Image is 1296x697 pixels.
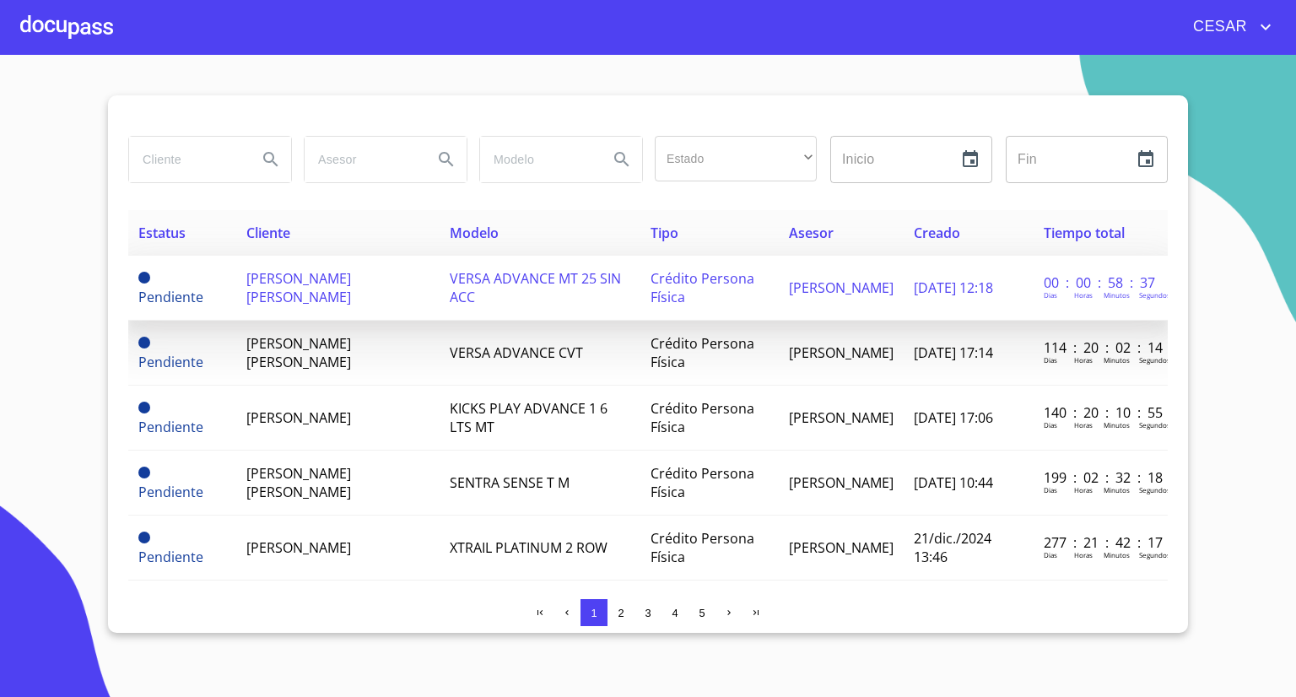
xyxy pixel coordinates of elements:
span: Crédito Persona Física [651,334,754,371]
p: 00 : 00 : 58 : 37 [1044,273,1158,292]
span: SENTRA SENSE T M [450,473,570,492]
span: [PERSON_NAME] [246,538,351,557]
p: Segundos [1139,355,1170,365]
span: 2 [618,607,624,619]
p: Segundos [1139,550,1170,559]
p: Segundos [1139,485,1170,494]
p: Minutos [1104,550,1130,559]
span: [DATE] 10:44 [914,473,993,492]
p: Dias [1044,420,1057,430]
span: KICKS PLAY ADVANCE 1 6 LTS MT [450,399,607,436]
span: Crédito Persona Física [651,269,754,306]
p: 277 : 21 : 42 : 17 [1044,533,1158,552]
span: 21/dic./2024 13:46 [914,529,991,566]
p: Segundos [1139,420,1170,430]
span: Creado [914,224,960,242]
p: Segundos [1139,290,1170,300]
p: Minutos [1104,290,1130,300]
p: Dias [1044,355,1057,365]
span: VERSA ADVANCE CVT [450,343,583,362]
button: 3 [634,599,661,626]
p: 199 : 02 : 32 : 18 [1044,468,1158,487]
button: Search [251,139,291,180]
p: 140 : 20 : 10 : 55 [1044,403,1158,422]
span: [PERSON_NAME] [PERSON_NAME] [246,464,351,501]
span: 1 [591,607,597,619]
span: CESAR [1180,14,1255,41]
p: Minutos [1104,355,1130,365]
button: 5 [688,599,715,626]
input: search [305,137,419,182]
span: [DATE] 17:06 [914,408,993,427]
span: Pendiente [138,483,203,501]
span: Pendiente [138,288,203,306]
span: [PERSON_NAME] [246,408,351,427]
p: 114 : 20 : 02 : 14 [1044,338,1158,357]
span: XTRAIL PLATINUM 2 ROW [450,538,607,557]
p: Horas [1074,290,1093,300]
span: Pendiente [138,532,150,543]
button: Search [426,139,467,180]
p: Minutos [1104,420,1130,430]
span: [DATE] 17:14 [914,343,993,362]
p: Dias [1044,550,1057,559]
input: search [480,137,595,182]
button: 2 [607,599,634,626]
span: 3 [645,607,651,619]
button: Search [602,139,642,180]
span: Pendiente [138,402,150,413]
span: Tipo [651,224,678,242]
span: [PERSON_NAME] [789,278,894,297]
div: ​ [655,136,817,181]
span: [PERSON_NAME] [789,408,894,427]
span: Estatus [138,224,186,242]
span: [PERSON_NAME] [789,473,894,492]
span: [PERSON_NAME] [789,343,894,362]
span: [PERSON_NAME] [PERSON_NAME] [246,334,351,371]
span: [PERSON_NAME] [789,538,894,557]
p: Horas [1074,550,1093,559]
span: Cliente [246,224,290,242]
input: search [129,137,244,182]
span: Pendiente [138,548,203,566]
span: Tiempo total [1044,224,1125,242]
p: Horas [1074,485,1093,494]
p: Horas [1074,420,1093,430]
p: Minutos [1104,485,1130,494]
span: Modelo [450,224,499,242]
button: 4 [661,599,688,626]
span: [DATE] 12:18 [914,278,993,297]
span: [PERSON_NAME] [PERSON_NAME] [246,269,351,306]
span: Pendiente [138,467,150,478]
button: account of current user [1180,14,1276,41]
span: Pendiente [138,353,203,371]
span: Asesor [789,224,834,242]
span: Pendiente [138,418,203,436]
p: Horas [1074,355,1093,365]
p: Dias [1044,290,1057,300]
button: 1 [580,599,607,626]
span: Crédito Persona Física [651,529,754,566]
span: Pendiente [138,272,150,284]
span: Crédito Persona Física [651,399,754,436]
span: VERSA ADVANCE MT 25 SIN ACC [450,269,621,306]
p: Dias [1044,485,1057,494]
span: Pendiente [138,337,150,348]
span: Crédito Persona Física [651,464,754,501]
span: 5 [699,607,705,619]
span: 4 [672,607,678,619]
